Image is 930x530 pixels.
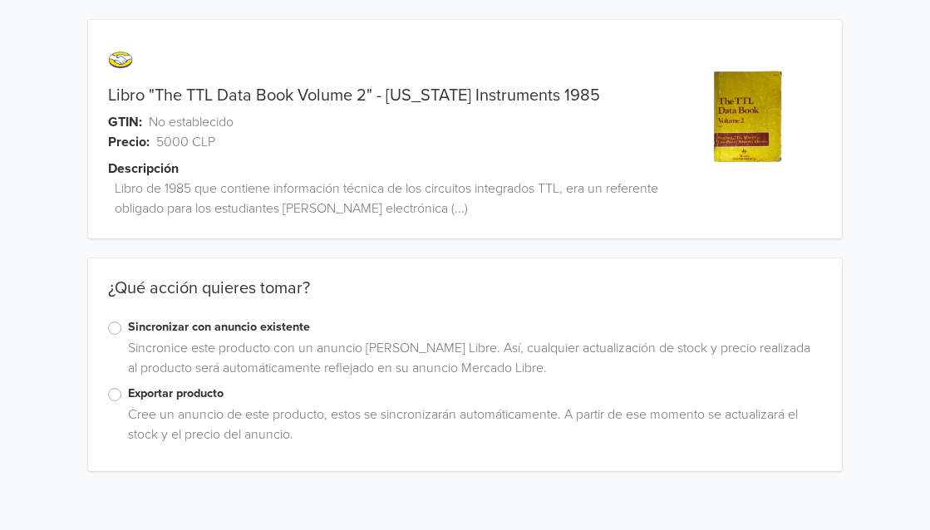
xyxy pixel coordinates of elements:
[88,278,843,318] div: ¿Qué acción quieres tomar?
[108,132,150,152] span: Precio:
[108,159,179,179] span: Descripción
[128,318,823,336] label: Sincronizar con anuncio existente
[121,338,823,385] div: Sincronice este producto con un anuncio [PERSON_NAME] Libre. Así, cualquier actualización de stoc...
[115,179,674,218] span: Libro de 1985 que contiene información técnica de los circuitos integrados TTL, era un referente ...
[685,53,810,179] img: product_image
[128,385,823,403] label: Exportar producto
[149,112,234,132] span: No establecido
[108,86,600,106] a: Libro "The TTL Data Book Volume 2" - [US_STATE] Instruments 1985
[121,405,823,451] div: Cree un anuncio de este producto, estos se sincronizarán automáticamente. A partir de ese momento...
[108,112,142,132] span: GTIN:
[156,132,215,152] span: 5000 CLP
